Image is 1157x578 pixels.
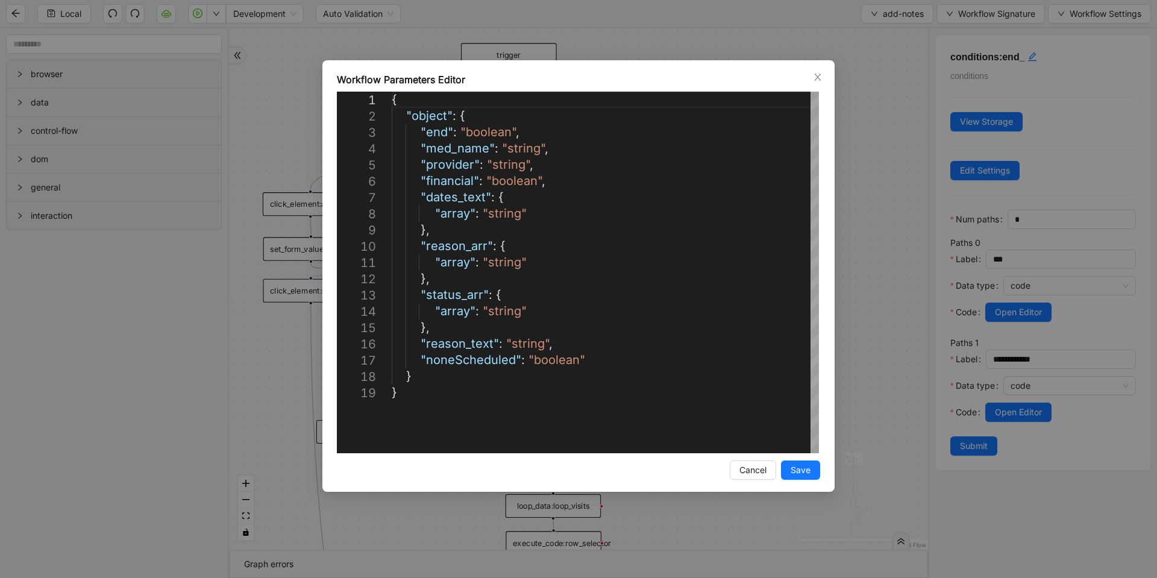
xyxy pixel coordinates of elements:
div: 6 [337,174,376,190]
div: 4 [337,141,376,157]
span: { [496,287,501,302]
div: 8 [337,206,376,222]
span: } [406,369,412,383]
div: 14 [337,304,376,320]
span: : [521,353,525,367]
span: : [453,125,457,139]
div: 2 [337,108,376,125]
span: "dates_text" [421,190,491,204]
div: 13 [337,287,376,304]
div: 7 [337,190,376,206]
span: "array" [435,206,475,221]
span: "boolean" [528,353,585,367]
span: "object" [406,108,453,123]
span: : [453,108,456,123]
span: "array" [435,255,475,269]
span: : [499,336,503,351]
div: 18 [337,369,376,385]
span: }, [421,222,430,237]
span: "string" [487,157,530,172]
span: "boolean" [460,125,516,139]
button: Close [811,71,824,84]
button: Cancel [730,460,776,480]
span: close [813,72,823,82]
span: Save [791,463,811,477]
span: : [479,174,483,188]
span: : [495,141,498,155]
span: : [489,287,492,302]
div: 12 [337,271,376,287]
span: , [549,336,553,351]
span: "array" [435,304,475,318]
span: { [498,190,504,204]
span: : [493,239,497,253]
div: 11 [337,255,376,271]
span: "financial" [421,174,479,188]
span: "reason_arr" [421,239,493,253]
span: }, [421,271,430,286]
div: 1 [337,92,376,108]
span: , [530,157,533,172]
div: 5 [337,157,376,174]
span: { [460,108,465,123]
span: , [545,141,548,155]
span: "noneScheduled" [421,353,521,367]
span: "reason_text" [421,336,499,351]
span: }, [421,320,430,335]
div: 16 [337,336,376,353]
span: "end" [421,125,453,139]
span: "string" [483,304,527,318]
span: , [542,174,545,188]
span: , [516,125,519,139]
span: { [500,239,506,253]
span: Cancel [739,463,767,477]
div: 19 [337,385,376,401]
span: : [480,157,483,172]
div: 10 [337,239,376,255]
span: : [491,190,495,204]
span: : [475,206,479,221]
span: } [392,385,397,400]
span: "string" [483,206,527,221]
div: 9 [337,222,376,239]
span: : [475,255,479,269]
div: 3 [337,125,376,141]
span: { [392,92,397,107]
span: "provider" [421,157,480,172]
div: 15 [337,320,376,336]
span: "med_name" [421,141,495,155]
span: "string" [483,255,527,269]
span: "string" [506,336,549,351]
span: "status_arr" [421,287,489,302]
span: "boolean" [486,174,542,188]
span: "string" [502,141,545,155]
div: 17 [337,353,376,369]
div: Workflow Parameters Editor [337,72,820,87]
button: Save [781,460,820,480]
span: : [475,304,479,318]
